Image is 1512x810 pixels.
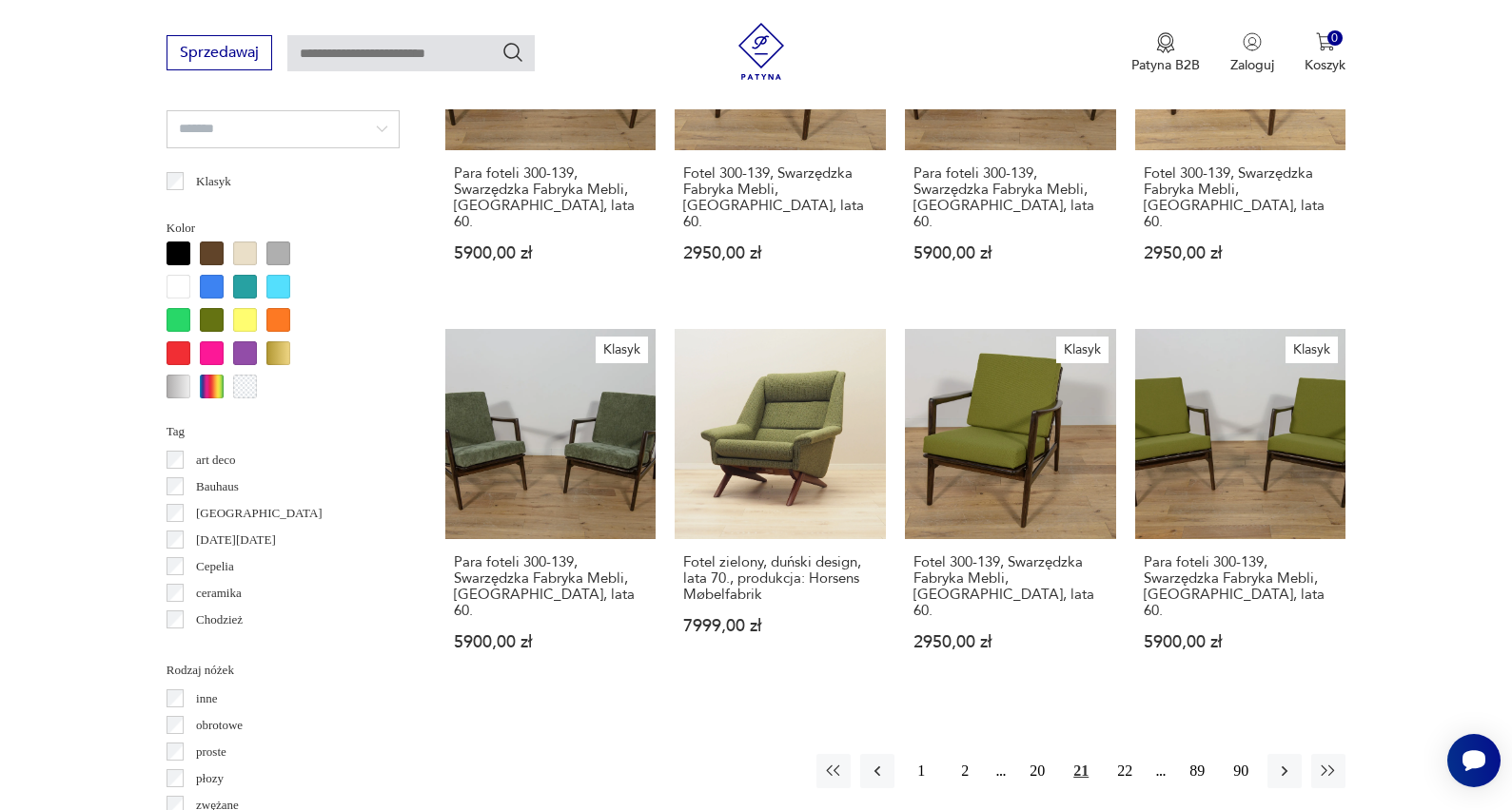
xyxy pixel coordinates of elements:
[1020,754,1054,788] button: 20
[167,35,272,70] button: Sprzedawaj
[1131,56,1200,74] p: Patyna B2B
[913,165,1108,230] h3: Para foteli 300-139, Swarzędzka Fabryka Mebli, [GEOGRAPHIC_DATA], lata 60.
[733,23,790,80] img: Patyna - sklep z meblami i dekoracjami vintage
[167,660,400,681] p: Rodzaj nóżek
[196,768,224,789] p: płozy
[683,554,877,603] h3: Fotel zielony, duński design, lata 70., produkcja: Horsens Møbelfabrik
[454,634,648,650] p: 5900,00 zł
[1135,329,1346,688] a: KlasykPara foteli 300-139, Swarzędzka Fabryka Mebli, Polska, lata 60.Para foteli 300-139, Swarzęd...
[196,688,217,709] p: inne
[1316,32,1335,51] img: Ikona koszyka
[913,245,1108,261] p: 5900,00 zł
[196,742,226,762] p: proste
[913,554,1108,619] h3: Fotel 300-139, Swarzędzka Fabryka Mebli, [GEOGRAPHIC_DATA], lata 60.
[167,48,272,61] a: Sprzedawaj
[1327,30,1344,47] div: 0
[683,165,877,230] h3: Fotel 300-139, Swarzędzka Fabryka Mebli, [GEOGRAPHIC_DATA], lata 60.
[167,218,400,239] p: Kolor
[196,476,239,497] p: Bauhaus
[675,329,886,688] a: Fotel zielony, duński design, lata 70., produkcja: Horsens MøbelfabrikFotel zielony, duński desig...
[913,634,1108,650] p: 2950,00 zł
[196,715,243,736] p: obrotowe
[196,609,243,630] p: Chodzież
[196,171,231,192] p: Klasyk
[454,165,648,230] h3: Para foteli 300-139, Swarzędzka Fabryka Mebli, [GEOGRAPHIC_DATA], lata 60.
[683,618,877,634] p: 7999,00 zł
[904,754,938,788] button: 1
[683,245,877,261] p: 2950,00 zł
[1305,56,1345,74] p: Koszyk
[1230,32,1274,74] button: Zaloguj
[1243,32,1262,51] img: Ikonka użytkownika
[196,503,323,524] p: [GEOGRAPHIC_DATA]
[196,530,276,550] p: [DATE][DATE]
[196,583,242,604] p: ceramika
[454,554,648,619] h3: Para foteli 300-139, Swarzędzka Fabryka Mebli, [GEOGRAPHIC_DATA], lata 60.
[1144,634,1338,650] p: 5900,00 zł
[501,41,524,64] button: Szukaj
[1156,32,1175,53] img: Ikona medalu
[1144,554,1338,619] h3: Para foteli 300-139, Swarzędzka Fabryka Mebli, [GEOGRAPHIC_DATA], lata 60.
[1230,56,1274,74] p: Zaloguj
[1144,245,1338,261] p: 2950,00 zł
[1131,32,1200,74] a: Ikona medaluPatyna B2B
[196,450,236,471] p: art deco
[905,329,1116,688] a: KlasykFotel 300-139, Swarzędzka Fabryka Mebli, Polska, lata 60.Fotel 300-139, Swarzędzka Fabryka ...
[1131,32,1200,74] button: Patyna B2B
[1305,32,1345,74] button: 0Koszyk
[445,329,657,688] a: KlasykPara foteli 300-139, Swarzędzka Fabryka Mebli, Polska, lata 60.Para foteli 300-139, Swarzęd...
[1108,754,1142,788] button: 22
[196,556,234,577] p: Cepelia
[948,754,982,788] button: 2
[1180,754,1214,788] button: 89
[167,421,400,442] p: Tag
[1144,165,1338,230] h3: Fotel 300-139, Swarzędzka Fabryka Mebli, [GEOGRAPHIC_DATA], lata 60.
[196,636,242,657] p: Ćmielów
[1224,754,1258,788] button: 90
[1447,734,1501,787] iframe: Smartsupp widget button
[1064,754,1098,788] button: 21
[454,245,648,261] p: 5900,00 zł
